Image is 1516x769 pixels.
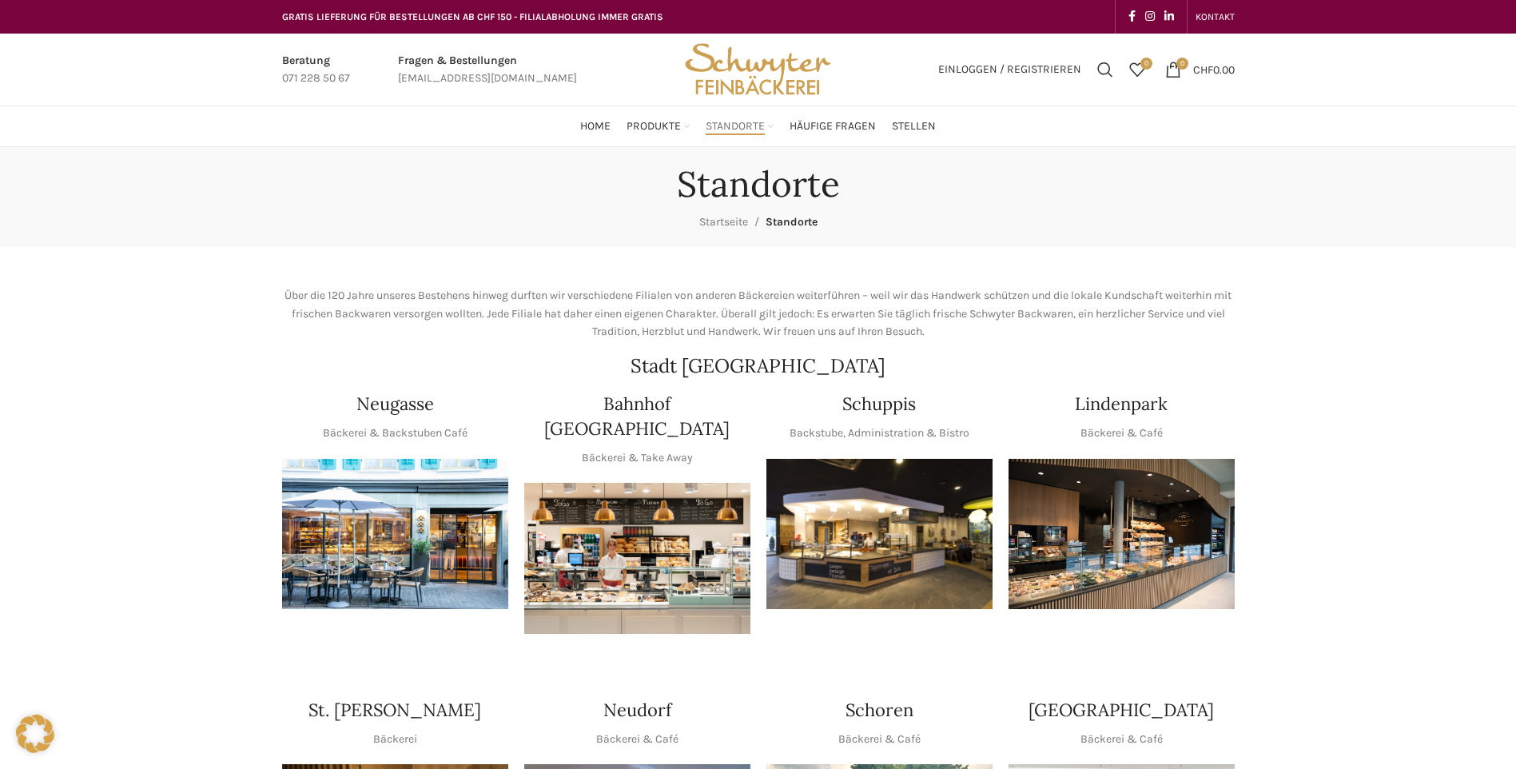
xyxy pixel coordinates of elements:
a: Produkte [627,110,690,142]
span: GRATIS LIEFERUNG FÜR BESTELLUNGEN AB CHF 150 - FILIALABHOLUNG IMMER GRATIS [282,11,663,22]
a: 0 CHF0.00 [1157,54,1243,86]
h2: Stadt [GEOGRAPHIC_DATA] [282,357,1235,376]
p: Bäckerei & Café [1080,731,1163,748]
p: Bäckerei [373,731,417,748]
p: Bäckerei & Café [1080,424,1163,442]
span: Standorte [766,215,818,229]
a: 0 [1121,54,1153,86]
span: Häufige Fragen [790,119,876,134]
div: Main navigation [274,110,1243,142]
a: Facebook social link [1124,6,1140,28]
p: Backstube, Administration & Bistro [790,424,969,442]
span: Home [580,119,611,134]
img: 150130-Schwyter-013 [766,459,993,610]
span: Produkte [627,119,681,134]
p: Bäckerei & Café [838,731,921,748]
span: 0 [1176,58,1188,70]
a: Einloggen / Registrieren [930,54,1089,86]
span: Einloggen / Registrieren [938,64,1081,75]
a: Stellen [892,110,936,142]
h1: Standorte [677,163,840,205]
a: Instagram social link [1140,6,1160,28]
h4: Bahnhof [GEOGRAPHIC_DATA] [524,392,750,441]
span: 0 [1140,58,1152,70]
h4: St. [PERSON_NAME] [308,698,481,723]
img: Bahnhof St. Gallen [524,483,750,634]
p: Über die 120 Jahre unseres Bestehens hinweg durften wir verschiedene Filialen von anderen Bäckere... [282,287,1235,341]
a: Linkedin social link [1160,6,1179,28]
img: Neugasse [282,459,508,610]
img: 017-e1571925257345 [1009,459,1235,610]
a: KONTAKT [1196,1,1235,33]
p: Bäckerei & Café [596,731,678,748]
a: Standorte [706,110,774,142]
h4: Lindenpark [1075,392,1168,416]
h4: [GEOGRAPHIC_DATA] [1029,698,1214,723]
h4: Neugasse [356,392,434,416]
img: Bäckerei Schwyter [679,34,836,106]
a: Site logo [679,62,836,75]
bdi: 0.00 [1193,62,1235,76]
a: Suchen [1089,54,1121,86]
p: Bäckerei & Take Away [582,449,693,467]
a: Häufige Fragen [790,110,876,142]
span: CHF [1193,62,1213,76]
span: Standorte [706,119,765,134]
h4: Schoren [846,698,913,723]
span: Stellen [892,119,936,134]
span: KONTAKT [1196,11,1235,22]
a: Home [580,110,611,142]
div: Meine Wunschliste [1121,54,1153,86]
a: Infobox link [398,52,577,88]
p: Bäckerei & Backstuben Café [323,424,468,442]
h4: Neudorf [603,698,671,723]
a: Infobox link [282,52,350,88]
h4: Schuppis [842,392,916,416]
a: Startseite [699,215,748,229]
div: Secondary navigation [1188,1,1243,33]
